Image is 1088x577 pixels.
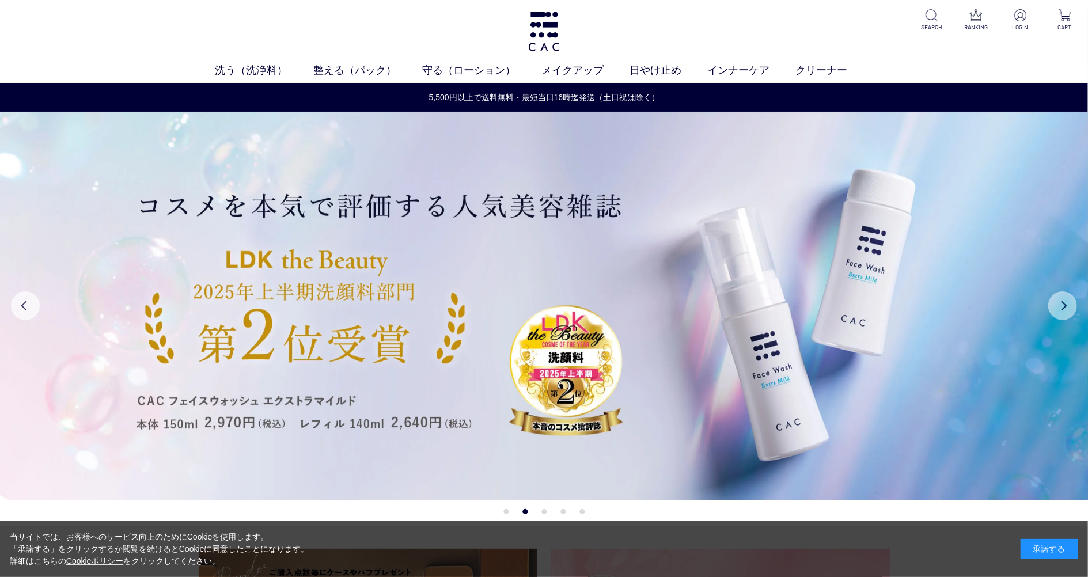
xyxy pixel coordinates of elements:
[313,63,422,78] a: 整える（パック）
[215,63,313,78] a: 洗う（洗浄料）
[1021,539,1078,559] div: 承諾する
[503,509,509,514] button: 1 of 5
[795,63,873,78] a: クリーナー
[526,12,561,51] img: logo
[66,556,124,565] a: Cookieポリシー
[630,63,707,78] a: 日やけ止め
[541,509,547,514] button: 3 of 5
[1,92,1088,104] a: 5,500円以上で送料無料・最短当日16時迄発送（土日祝は除く）
[918,23,946,32] p: SEARCH
[962,23,990,32] p: RANKING
[1051,9,1079,32] a: CART
[1051,23,1079,32] p: CART
[541,63,630,78] a: メイクアップ
[1048,291,1077,320] button: Next
[707,63,795,78] a: インナーケア
[522,509,528,514] button: 2 of 5
[962,9,990,32] a: RANKING
[918,9,946,32] a: SEARCH
[422,63,541,78] a: 守る（ローション）
[579,509,585,514] button: 5 of 5
[11,291,40,320] button: Previous
[560,509,566,514] button: 4 of 5
[1006,9,1034,32] a: LOGIN
[1006,23,1034,32] p: LOGIN
[10,531,309,567] div: 当サイトでは、お客様へのサービス向上のためにCookieを使用します。 「承諾する」をクリックするか閲覧を続けるとCookieに同意したことになります。 詳細はこちらの をクリックしてください。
